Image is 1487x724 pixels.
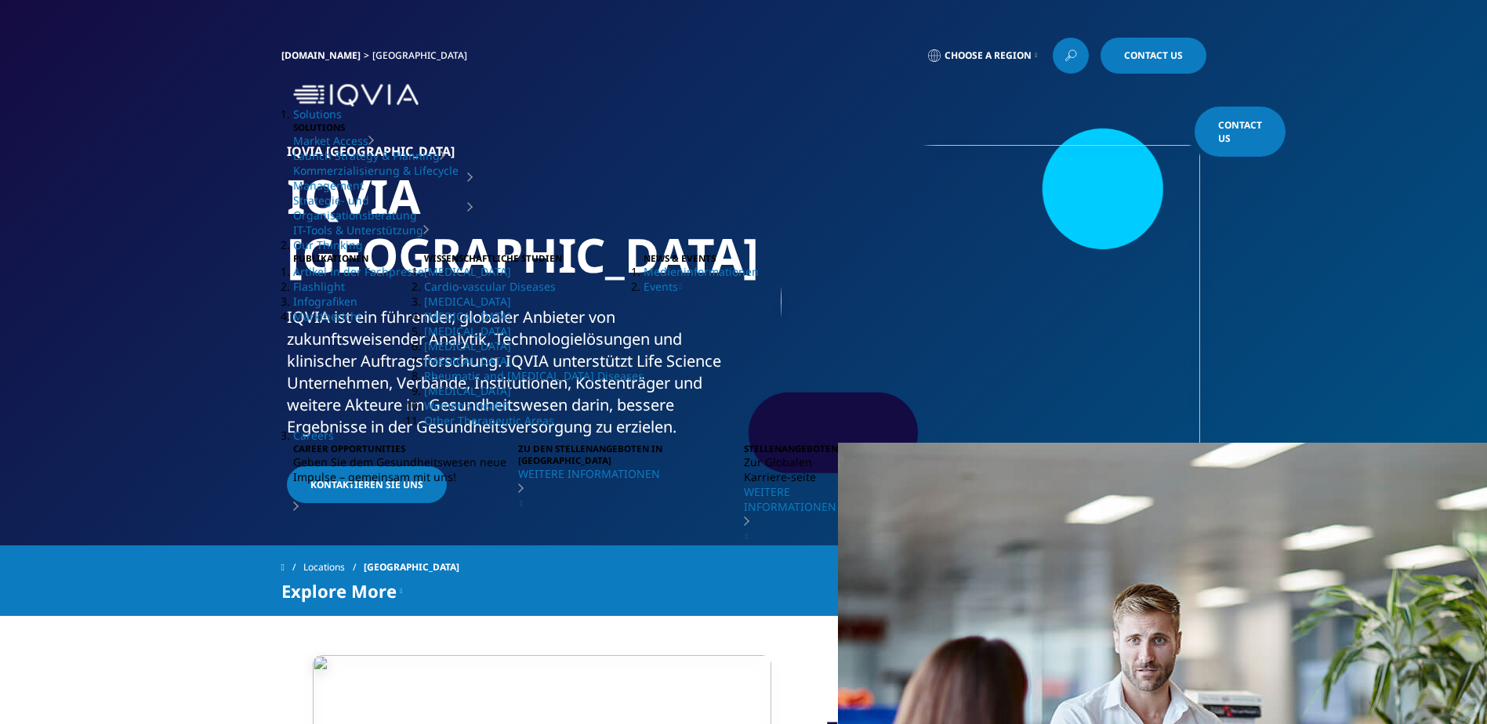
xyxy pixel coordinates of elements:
a: Strategie- und Organisationsberatung [293,193,468,223]
a: Other Therapeutic Areas [424,413,554,428]
a: Our Thinking [293,237,363,252]
a: [DOMAIN_NAME] [281,49,361,62]
a: Solutions [293,107,342,121]
h5: NEWS & EVENTS [644,252,759,264]
a: Careers [293,428,334,443]
h5: SOLUTIONS [293,121,473,133]
h5: PUBLIKATIONEN [293,252,424,264]
h5: STELLENANGEBOTEN [744,443,838,454]
a: WEITERE INFORMATIONEN [518,466,744,511]
a: Cardio-vascular Diseases [424,279,556,294]
div: [GEOGRAPHIC_DATA] [372,49,473,62]
a: Infografiken [293,294,357,309]
a: Marktbericht [293,309,361,324]
p: Geben Sie dem Gesundheitswesen neue Impulse – gemeinsam mit uns! [293,454,519,484]
span: Contact Us [1124,51,1183,60]
a: WEITERE INFORMATIONEN [293,484,519,514]
h5: ZU DEN STELLENANGEBOTEN IN [GEOGRAPHIC_DATA] [518,443,744,466]
a: Contact Us [1101,38,1206,74]
a: [MEDICAL_DATA] [424,338,511,353]
a: Market Access [293,133,368,148]
a: [MEDICAL_DATA] [424,324,511,338]
a: [MEDICAL_DATA] [424,294,511,309]
a: Flashlight [293,279,345,294]
a: [MEDICAL_DATA] [424,353,511,368]
a: [MEDICAL_DATA] [424,383,511,398]
p: Zur Globalen Karriere-seite [744,454,838,484]
h5: CAREER OPPORTUNITIES [293,443,519,454]
h5: WISSENSCHAFTLICHE STUDIEN [424,252,644,264]
a: Women's Health [424,398,510,413]
a: Contact Us [1195,107,1286,157]
a: WEITERE INFORMATIONEN [744,484,838,544]
a: [MEDICAL_DATA] [424,264,511,279]
span: Choose a Region [945,49,1032,62]
a: [MEDICAL_DATA] [424,309,511,324]
a: IT-Tools & Unterstützung [293,223,423,237]
span: Contact Us [1218,118,1262,145]
a: Rheumatic and [MEDICAL_DATA] Diseases [424,368,644,383]
a: Events [644,279,683,294]
a: Artikel in der Fachpresse [293,264,424,279]
a: Kommerzialisierung & Lifecycle Management [293,163,468,193]
a: Launch Strategy & Planning [293,148,440,163]
a: Medieninformationen [644,264,759,279]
